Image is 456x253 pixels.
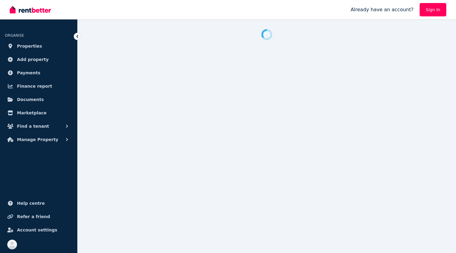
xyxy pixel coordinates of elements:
a: Properties [5,40,72,52]
span: Account settings [17,226,57,234]
a: Add property [5,53,72,66]
span: Marketplace [17,109,46,116]
a: Refer a friend [5,211,72,223]
span: Already have an account? [350,6,414,13]
a: Help centre [5,197,72,209]
a: Marketplace [5,107,72,119]
span: Refer a friend [17,213,50,220]
img: RentBetter [10,5,51,14]
a: Payments [5,67,72,79]
a: Finance report [5,80,72,92]
span: Properties [17,42,42,50]
span: Add property [17,56,49,63]
span: Manage Property [17,136,58,143]
span: Find a tenant [17,123,49,130]
span: Documents [17,96,44,103]
a: Documents [5,93,72,106]
button: Manage Property [5,133,72,146]
span: ORGANISE [5,33,24,38]
span: Finance report [17,83,52,90]
a: Account settings [5,224,72,236]
span: Help centre [17,200,45,207]
button: Find a tenant [5,120,72,132]
a: Sign In [420,3,446,16]
span: Payments [17,69,40,76]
